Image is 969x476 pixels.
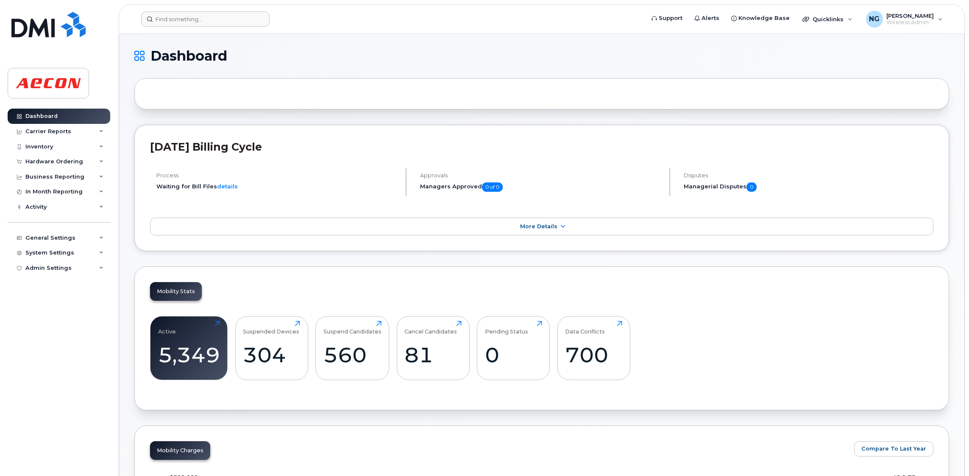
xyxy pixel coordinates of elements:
[243,321,299,335] div: Suspended Devices
[217,183,238,190] a: details
[156,182,398,190] li: Waiting for Bill Files
[420,182,662,192] h5: Managers Approved
[684,172,933,179] h4: Disputes
[861,445,926,453] span: Compare To Last Year
[150,50,227,62] span: Dashboard
[243,342,300,367] div: 304
[854,441,933,456] button: Compare To Last Year
[404,321,457,335] div: Cancel Candidates
[482,182,503,192] span: 0 of 0
[150,140,933,153] h2: [DATE] Billing Cycle
[243,321,300,375] a: Suspended Devices304
[485,321,542,375] a: Pending Status0
[485,321,528,335] div: Pending Status
[323,321,381,375] a: Suspend Candidates560
[485,342,542,367] div: 0
[565,342,622,367] div: 700
[323,342,381,367] div: 560
[404,342,462,367] div: 81
[520,223,557,230] span: More Details
[404,321,462,375] a: Cancel Candidates81
[684,182,933,192] h5: Managerial Disputes
[323,321,381,335] div: Suspend Candidates
[158,321,220,375] a: Active5,349
[565,321,622,375] a: Data Conflicts700
[156,172,398,179] h4: Process
[158,321,176,335] div: Active
[746,182,757,192] span: 0
[158,342,220,367] div: 5,349
[420,172,662,179] h4: Approvals
[565,321,605,335] div: Data Conflicts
